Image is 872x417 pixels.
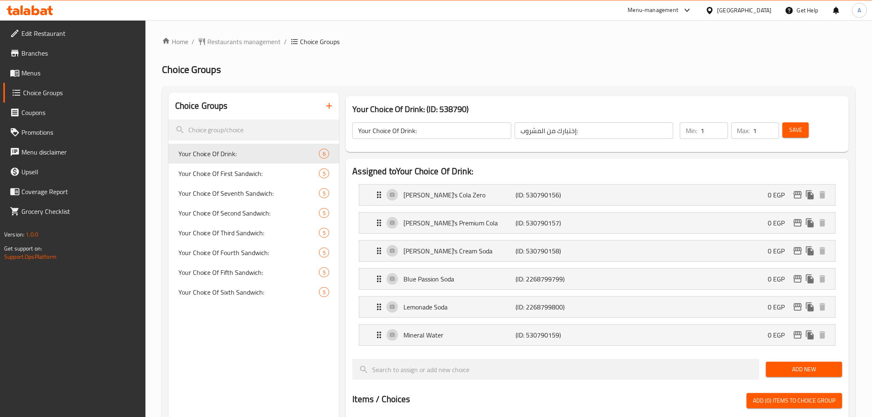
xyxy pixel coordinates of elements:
button: edit [792,273,804,285]
button: delete [816,273,829,285]
button: edit [792,301,804,313]
nav: breadcrumb [162,37,856,47]
li: / [284,37,287,47]
div: Your Choice Of Second Sandwich:5 [169,203,340,223]
span: 6 [319,150,329,158]
span: 5 [319,288,329,296]
span: Menus [21,68,139,78]
div: Expand [359,241,835,261]
button: duplicate [804,301,816,313]
a: Choice Groups [3,83,145,103]
p: Lemonade Soda [403,302,516,312]
p: (ID: 530790158) [516,246,591,256]
div: Choices [319,188,329,198]
span: Coupons [21,108,139,117]
a: Home [162,37,188,47]
li: Expand [352,265,842,293]
button: Add New [766,362,842,377]
p: (ID: 2268799799) [516,274,591,284]
div: Choices [319,267,329,277]
span: Upsell [21,167,139,177]
li: Expand [352,237,842,265]
p: 0 EGP [768,274,792,284]
div: Choices [319,287,329,297]
div: Expand [359,213,835,233]
button: delete [816,329,829,341]
div: Your Choice Of Seventh Sandwich:5 [169,183,340,203]
span: Your Choice Of Second Sandwich: [178,208,319,218]
button: edit [792,189,804,201]
div: [GEOGRAPHIC_DATA] [717,6,772,15]
a: Menu disclaimer [3,142,145,162]
span: 5 [319,190,329,197]
li: Expand [352,181,842,209]
div: Your Choice Of Sixth Sandwich:5 [169,282,340,302]
button: delete [816,245,829,257]
p: Blue Passion Soda [403,274,516,284]
span: 5 [319,209,329,217]
button: edit [792,217,804,229]
span: Your Choice Of First Sandwich: [178,169,319,178]
a: Upsell [3,162,145,182]
p: (ID: 2268799800) [516,302,591,312]
span: Edit Restaurant [21,28,139,38]
li: Expand [352,293,842,321]
p: Min: [686,126,697,136]
h3: Your Choice Of Drink: (ID: 538790) [352,103,842,116]
span: 1.0.0 [26,229,38,240]
p: 0 EGP [768,218,792,228]
div: Your Choice Of Fifth Sandwich:5 [169,262,340,282]
span: Your Choice Of Sixth Sandwich: [178,287,319,297]
p: Mineral Water [403,330,516,340]
button: duplicate [804,273,816,285]
span: Save [789,125,802,135]
button: duplicate [804,189,816,201]
div: Your Choice Of First Sandwich:5 [169,164,340,183]
button: duplicate [804,217,816,229]
li: Expand [352,321,842,349]
p: 0 EGP [768,330,792,340]
p: [PERSON_NAME]'s Premium Cola [403,218,516,228]
input: search [169,119,340,141]
div: Expand [359,269,835,289]
a: Restaurants management [198,37,281,47]
span: Your Choice Of Drink: [178,149,319,159]
span: A [858,6,861,15]
span: Your Choice Of Third Sandwich: [178,228,319,238]
span: Coverage Report [21,187,139,197]
span: Your Choice Of Fourth Sandwich: [178,248,319,258]
p: 0 EGP [768,190,792,200]
span: Promotions [21,127,139,137]
input: search [352,359,759,380]
li: Expand [352,209,842,237]
button: delete [816,189,829,201]
div: Menu-management [628,5,679,15]
span: Add New [773,364,836,375]
p: Max: [737,126,750,136]
div: Choices [319,169,329,178]
span: Restaurants management [208,37,281,47]
button: edit [792,245,804,257]
a: Support.OpsPlatform [4,251,56,262]
div: Your Choice Of Drink:6 [169,144,340,164]
span: Branches [21,48,139,58]
div: Expand [359,185,835,205]
span: Add (0) items to choice group [753,396,836,406]
span: 5 [319,269,329,276]
h2: Assigned to Your Choice Of Drink: [352,165,842,178]
span: Menu disclaimer [21,147,139,157]
button: delete [816,301,829,313]
p: (ID: 530790156) [516,190,591,200]
button: Save [783,122,809,138]
div: Choices [319,208,329,218]
div: Your Choice Of Fourth Sandwich:5 [169,243,340,262]
span: 5 [319,170,329,178]
span: Version: [4,229,24,240]
button: delete [816,217,829,229]
p: 0 EGP [768,246,792,256]
p: (ID: 530790157) [516,218,591,228]
button: duplicate [804,329,816,341]
span: 5 [319,249,329,257]
span: Your Choice Of Fifth Sandwich: [178,267,319,277]
div: Expand [359,297,835,317]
